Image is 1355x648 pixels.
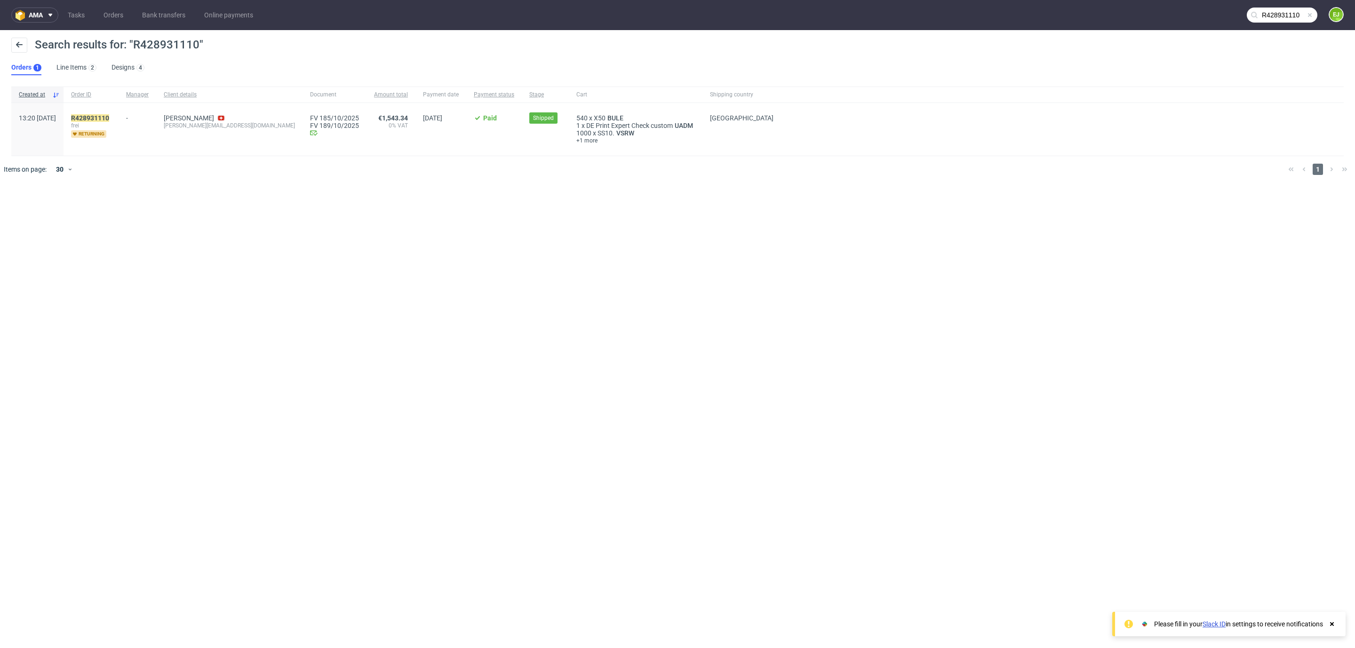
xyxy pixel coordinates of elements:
[310,122,359,129] a: FV 189/10/2025
[71,114,109,122] mark: R428931110
[423,114,442,122] span: [DATE]
[1330,8,1343,21] figcaption: EJ
[136,8,191,23] a: Bank transfers
[576,129,695,137] div: x
[1154,619,1323,629] div: Please fill in your in settings to receive notifications
[710,91,773,99] span: Shipping country
[36,64,39,71] div: 1
[126,91,149,99] span: Manager
[71,114,111,122] a: R428931110
[1313,164,1323,175] span: 1
[50,163,67,176] div: 30
[576,114,695,122] div: x
[11,60,41,75] a: Orders1
[378,114,408,122] span: €1,543.34
[586,122,673,129] span: DE Print Expert Check custom
[673,122,695,129] a: UADM
[576,91,695,99] span: Cart
[576,122,580,129] span: 1
[98,8,129,23] a: Orders
[710,114,773,122] span: [GEOGRAPHIC_DATA]
[71,130,106,138] span: returning
[35,38,203,51] span: Search results for: "R428931110"
[576,129,591,137] span: 1000
[594,114,606,122] span: X50
[310,114,359,122] a: FV 185/10/2025
[483,114,497,122] span: Paid
[614,129,636,137] a: VSRW
[606,114,625,122] a: BULE
[126,111,149,122] div: -
[1203,620,1226,628] a: Slack ID
[529,91,561,99] span: Stage
[310,91,359,99] span: Document
[29,12,43,18] span: ama
[164,122,295,129] div: [PERSON_NAME][EMAIL_ADDRESS][DOMAIN_NAME]
[71,91,111,99] span: Order ID
[71,122,111,129] span: frei
[1140,619,1149,629] img: Slack
[164,114,214,122] a: [PERSON_NAME]
[19,91,48,99] span: Created at
[423,91,459,99] span: Payment date
[598,129,614,137] span: SS10.
[474,91,514,99] span: Payment status
[4,165,47,174] span: Items on page:
[91,64,94,71] div: 2
[533,114,554,122] span: Shipped
[62,8,90,23] a: Tasks
[374,91,408,99] span: Amount total
[576,122,695,129] div: x
[56,60,96,75] a: Line Items2
[576,137,695,144] a: +1 more
[199,8,259,23] a: Online payments
[11,8,58,23] button: ama
[576,114,588,122] span: 540
[19,114,56,122] span: 13:20 [DATE]
[16,10,29,21] img: logo
[164,91,295,99] span: Client details
[374,122,408,129] span: 0% VAT
[139,64,142,71] div: 4
[112,60,144,75] a: Designs4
